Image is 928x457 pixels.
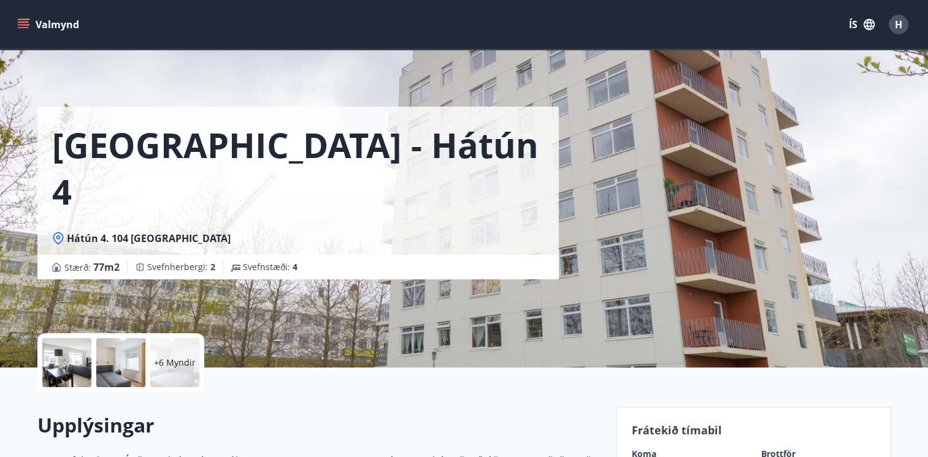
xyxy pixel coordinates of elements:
[93,260,120,274] span: 77 m2
[293,261,297,273] span: 4
[243,261,297,273] span: Svefnstæði :
[842,13,881,36] button: ÍS
[37,412,602,439] h2: Upplýsingar
[210,261,215,273] span: 2
[64,260,120,274] span: Stærð :
[147,261,215,273] span: Svefnherbergi :
[884,10,913,39] button: H
[154,357,196,369] p: +6 Myndir
[15,13,84,36] button: menu
[67,232,231,245] span: Hátún 4. 104 [GEOGRAPHIC_DATA]
[52,121,544,214] h1: [GEOGRAPHIC_DATA] - Hátún 4
[632,422,876,438] p: Frátekið tímabil
[895,18,902,31] span: H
